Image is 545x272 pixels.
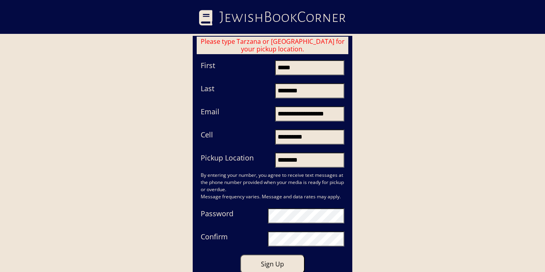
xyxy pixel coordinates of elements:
[201,60,215,72] label: First
[201,83,214,95] label: Last
[201,208,233,220] label: Password
[201,129,213,141] label: Cell
[197,37,348,54] h5: Please type Tarzana or [GEOGRAPHIC_DATA] for your pickup location.
[201,231,228,243] label: Confirm
[201,153,254,164] label: Pickup Location
[201,106,219,118] label: Email
[199,5,346,29] a: JewishBookCorner
[197,172,348,204] section: By entering your number, you agree to receive text messages at the phone number provided when you...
